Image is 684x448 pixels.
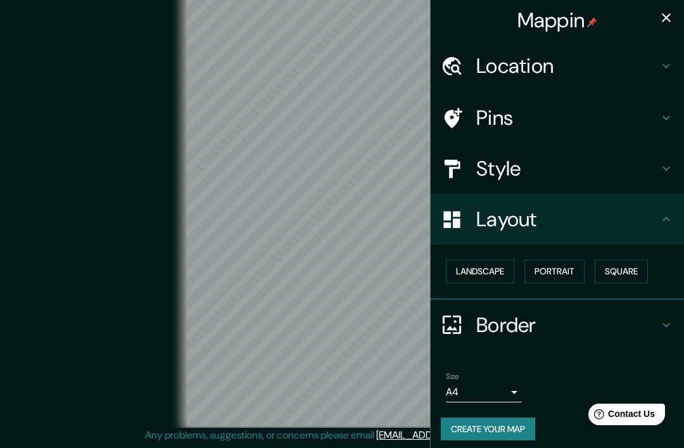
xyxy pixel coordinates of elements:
button: Landscape [446,260,514,283]
h4: Pins [476,105,659,131]
div: Pins [431,93,684,143]
p: Any problems, suggestions, or concerns please email . [145,428,535,443]
button: Portrait [524,260,585,283]
iframe: Help widget launcher [571,399,670,434]
div: Style [431,143,684,194]
h4: Location [476,53,659,79]
h4: Border [476,312,659,338]
a: [EMAIL_ADDRESS][DOMAIN_NAME] [376,428,533,442]
div: A4 [446,382,522,402]
h4: Mappin [517,8,598,33]
div: Border [431,300,684,350]
button: Create your map [441,418,535,441]
div: Layout [431,194,684,245]
button: Square [595,260,648,283]
label: Size [446,371,459,381]
div: Location [431,41,684,91]
img: pin-icon.png [587,17,597,27]
h4: Style [476,156,659,181]
h4: Layout [476,207,659,232]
